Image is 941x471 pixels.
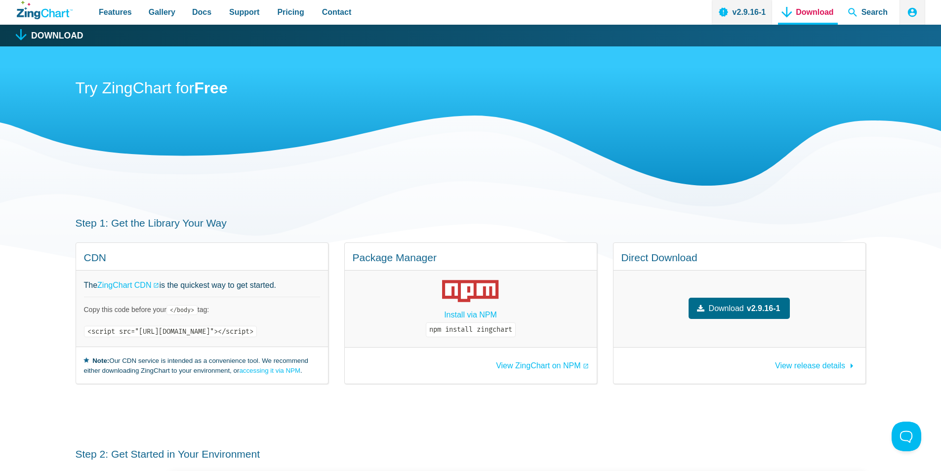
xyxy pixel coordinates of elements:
[322,5,352,19] span: Contact
[84,305,320,314] p: Copy this code before your tag:
[192,5,211,19] span: Docs
[621,251,858,264] h4: Direct Download
[84,278,320,292] p: The is the quickest way to get started.
[17,1,73,19] a: ZingChart Logo. Click to return to the homepage
[709,302,744,315] span: Download
[99,5,132,19] span: Features
[76,447,866,461] h3: Step 2: Get Started in Your Environment
[31,32,83,40] h1: Download
[747,302,780,315] strong: v2.9.16-1
[84,251,320,264] h4: CDN
[229,5,259,19] span: Support
[689,298,790,319] a: Downloadv2.9.16-1
[426,322,516,337] code: npm install zingchart
[277,5,304,19] span: Pricing
[97,278,159,292] a: ZingChart CDN
[76,78,866,100] h2: Try ZingChart for
[353,251,589,264] h4: Package Manager
[194,79,228,97] strong: Free
[775,356,857,370] a: View release details
[166,305,198,315] code: </body>
[892,422,921,451] iframe: Toggle Customer Support
[239,367,300,374] a: accessing it via NPM
[84,355,320,376] small: Our CDN service is intended as a convenience tool. We recommend either downloading ZingChart to y...
[775,361,845,370] span: View release details
[84,326,257,337] code: <script src="[URL][DOMAIN_NAME]"></script>
[149,5,175,19] span: Gallery
[496,362,588,370] a: View ZingChart on NPM
[444,308,497,321] a: Install via NPM
[92,357,109,364] strong: Note:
